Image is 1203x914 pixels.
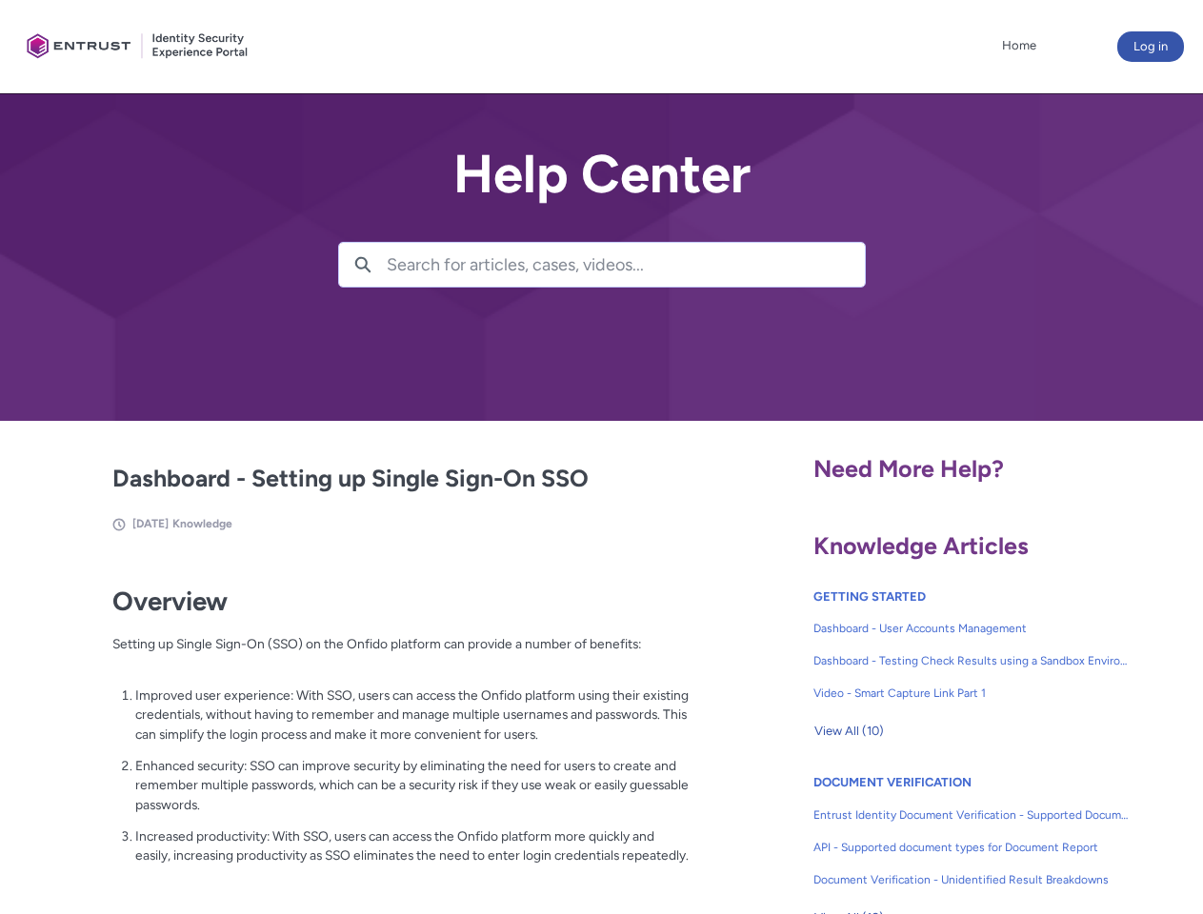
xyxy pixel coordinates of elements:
span: Video - Smart Capture Link Part 1 [813,685,1130,702]
span: Dashboard - User Accounts Management [813,620,1130,637]
span: View All (10) [814,717,884,745]
span: Knowledge Articles [813,531,1029,560]
li: Knowledge [172,515,232,532]
p: Setting up Single Sign-On (SSO) on the Onfido platform can provide a number of benefits: [112,634,690,673]
button: View All (10) [813,716,885,746]
button: Search [339,243,387,287]
input: Search for articles, cases, videos... [387,243,865,287]
h2: Help Center [338,145,866,204]
a: GETTING STARTED [813,589,926,604]
a: Home [997,31,1041,60]
a: Dashboard - User Accounts Management [813,612,1130,645]
h2: Dashboard - Setting up Single Sign-On SSO [112,461,690,497]
a: Dashboard - Testing Check Results using a Sandbox Environment [813,645,1130,677]
strong: Overview [112,586,228,617]
p: Improved user experience: With SSO, users can access the Onfido platform using their existing cre... [135,685,690,745]
button: Log in [1117,31,1184,62]
span: Need More Help? [813,454,1004,483]
a: Video - Smart Capture Link Part 1 [813,677,1130,709]
span: [DATE] [132,517,169,530]
span: Dashboard - Testing Check Results using a Sandbox Environment [813,652,1130,669]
